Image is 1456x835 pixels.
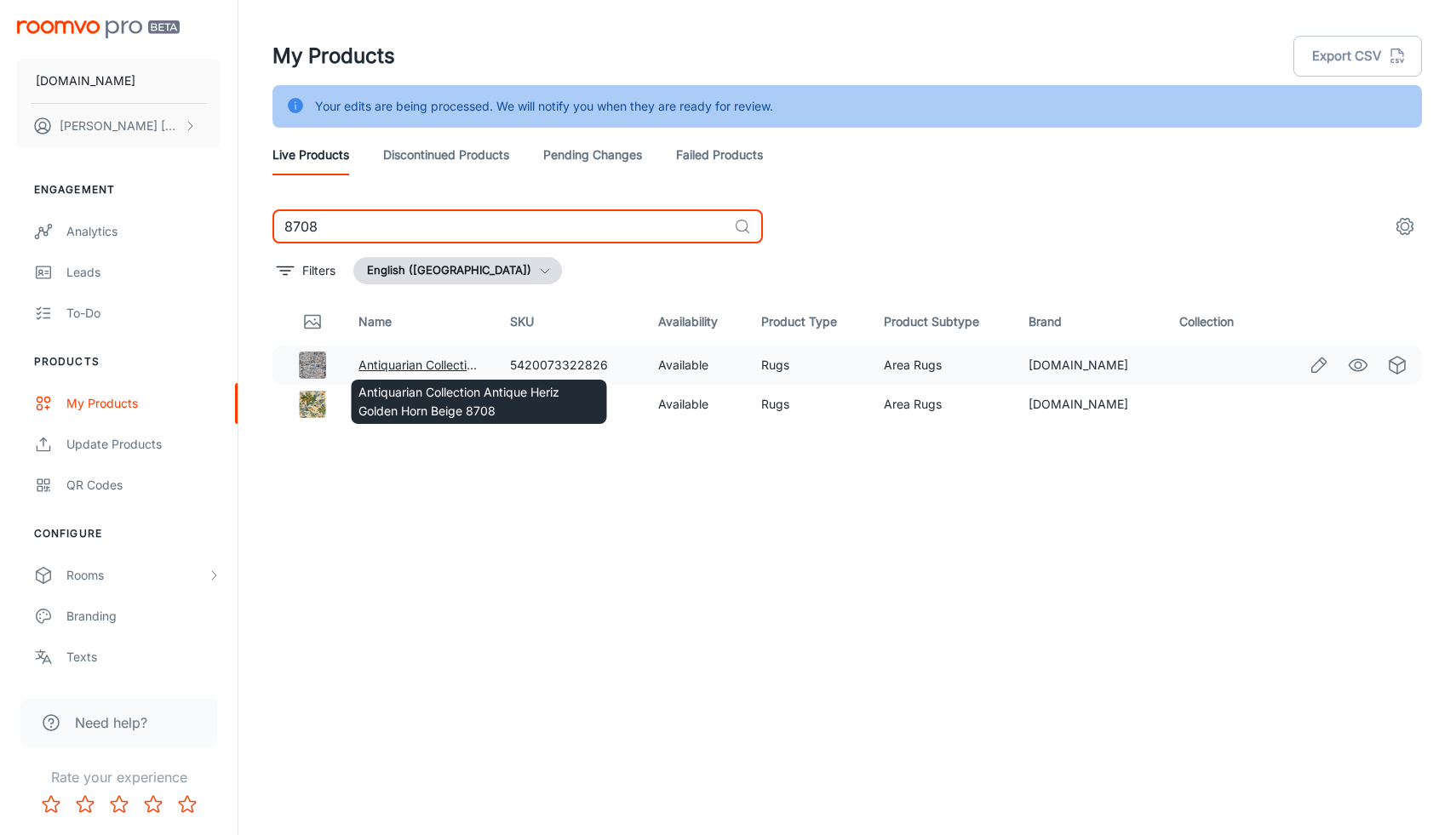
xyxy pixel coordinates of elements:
[14,767,224,787] p: Rate your experience
[1015,385,1166,424] td: [DOMAIN_NAME]
[353,257,562,284] button: English ([GEOGRAPHIC_DATA])
[748,298,869,346] th: Product Type
[358,383,600,420] p: Antiquarian Collection Antique Heriz Golden Horn Beige 8708
[17,20,180,38] img: Roomvo PRO Beta
[66,263,221,282] div: Leads
[302,261,335,280] p: Filters
[1015,298,1166,346] th: Brand
[36,71,135,90] p: [DOMAIN_NAME]
[1383,351,1412,380] a: See in Virtual Samples
[34,787,68,821] button: Rate 1 star
[676,134,763,175] a: Failed Products
[136,787,170,821] button: Rate 4 star
[75,712,147,733] span: Need help?
[17,104,221,148] button: [PERSON_NAME] [PERSON_NAME]
[748,346,869,385] td: Rugs
[315,90,773,123] div: Your edits are being processed. We will notify you when they are ready for review.
[345,298,496,346] th: Name
[66,222,221,241] div: Analytics
[17,59,221,103] button: [DOMAIN_NAME]
[496,346,645,385] td: 5420073322826
[66,648,221,666] div: Texts
[1166,298,1270,346] th: Collection
[645,346,748,385] td: Available
[102,787,136,821] button: Rate 3 star
[645,385,748,424] td: Available
[66,607,221,626] div: Branding
[66,394,221,413] div: My Products
[383,134,509,175] a: Discontinued Products
[870,385,1016,424] td: Area Rugs
[748,385,869,424] td: Rugs
[870,298,1016,346] th: Product Subtype
[1388,209,1422,243] button: settings
[170,787,204,821] button: Rate 5 star
[66,435,221,454] div: Update Products
[543,134,642,175] a: Pending Changes
[1293,36,1422,77] button: Export CSV
[870,346,1016,385] td: Area Rugs
[272,41,395,71] h1: My Products
[1344,351,1373,380] a: See in Visualizer
[272,257,340,284] button: filter
[66,304,221,323] div: To-do
[1304,351,1333,380] a: Edit
[272,134,349,175] a: Live Products
[302,312,323,332] svg: Thumbnail
[272,209,727,243] input: Search
[66,566,207,585] div: Rooms
[496,298,645,346] th: SKU
[1015,346,1166,385] td: [DOMAIN_NAME]
[645,298,748,346] th: Availability
[68,787,102,821] button: Rate 2 star
[60,117,180,135] p: [PERSON_NAME] [PERSON_NAME]
[358,357,700,372] a: Antiquarian Collection Antique Heriz Golden Horn Beige 8708
[66,476,221,495] div: QR Codes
